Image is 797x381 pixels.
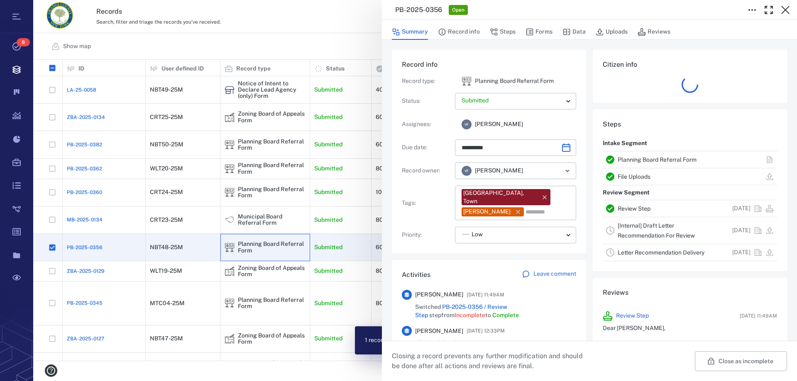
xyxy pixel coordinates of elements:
[777,2,794,18] button: Close
[463,189,537,205] div: [GEOGRAPHIC_DATA], Town
[467,290,504,300] span: [DATE] 11:49AM
[618,222,695,239] a: [Internal] Draft Letter Recommendation For Review
[533,270,576,278] p: Leave comment
[402,231,452,239] p: Priority :
[732,204,751,213] p: [DATE]
[462,76,472,86] img: icon Planning Board Referral Form
[562,165,573,177] button: Open
[415,339,576,355] span: Changed due date for step from to
[744,2,760,18] button: Toggle to Edit Boxes
[603,185,650,200] p: Review Segment
[638,24,670,40] button: Reviews
[415,303,507,318] a: PB-2025-0356 / Review Step
[402,270,430,280] h6: Activities
[603,324,777,332] p: Dear [PERSON_NAME],
[695,351,787,371] button: Close as incomplete
[562,24,586,40] button: Data
[618,249,704,256] a: Letter Recommendation Delivery
[596,304,784,373] div: Review Step[DATE] 11:49AMDear [PERSON_NAME], The Orange County Planning Department confirm...
[732,226,751,235] p: [DATE]
[603,136,647,151] p: Intake Segment
[402,199,452,207] p: Tags :
[616,312,649,320] a: Review Step
[462,97,563,105] p: Submitted
[618,156,697,163] a: Planning Board Referral Form
[603,119,777,129] h6: Steps
[732,248,751,257] p: [DATE]
[740,312,777,320] span: [DATE] 11:49AM
[760,2,777,18] button: Toggle Fullscreen
[618,173,650,180] a: File Uploads
[455,312,485,318] span: Incomplete
[462,76,472,86] div: Planning Board Referral Form
[467,326,505,336] span: [DATE] 12:33PM
[402,77,452,85] p: Record type :
[402,120,452,129] p: Assignees :
[415,291,463,299] span: [PERSON_NAME]
[596,24,628,40] button: Uploads
[17,38,30,46] span: 8
[618,205,650,212] a: Review Step
[463,208,511,216] div: [PERSON_NAME]
[415,303,576,319] span: Switched step from to
[490,24,516,40] button: Steps
[558,139,575,156] button: Choose date, selected date is Nov 5, 2025
[475,77,554,85] p: Planning Board Referral Form
[392,50,586,260] div: Record infoRecord type:icon Planning Board Referral FormPlanning Board Referral FormStatus:Assign...
[392,351,589,371] p: Closing a record prevents any further modification and should be done after all actions and revie...
[402,60,576,70] h6: Record info
[415,340,540,354] a: PB-2025-0356 / Review Step
[593,50,787,109] div: Citizen info
[19,6,36,13] span: Help
[593,109,787,278] div: StepsIntake SegmentPlanning Board Referral FormFile UploadsReview SegmentReview Step[DATE][Intern...
[603,288,777,298] h6: Reviews
[462,166,472,176] div: V F
[450,7,466,14] span: Open
[415,327,463,335] span: [PERSON_NAME]
[402,167,452,175] p: Record owner :
[522,270,576,280] a: Leave comment
[603,60,777,70] h6: Citizen info
[392,24,428,40] button: Summary
[475,120,523,129] span: [PERSON_NAME]
[402,143,452,152] p: Due date :
[472,231,483,239] span: Low
[475,167,523,175] span: [PERSON_NAME]
[462,119,472,129] div: V F
[438,24,480,40] button: Record info
[395,5,442,15] h3: PB-2025-0356
[526,24,553,40] button: Forms
[492,312,519,318] span: Complete
[402,97,452,105] p: Status :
